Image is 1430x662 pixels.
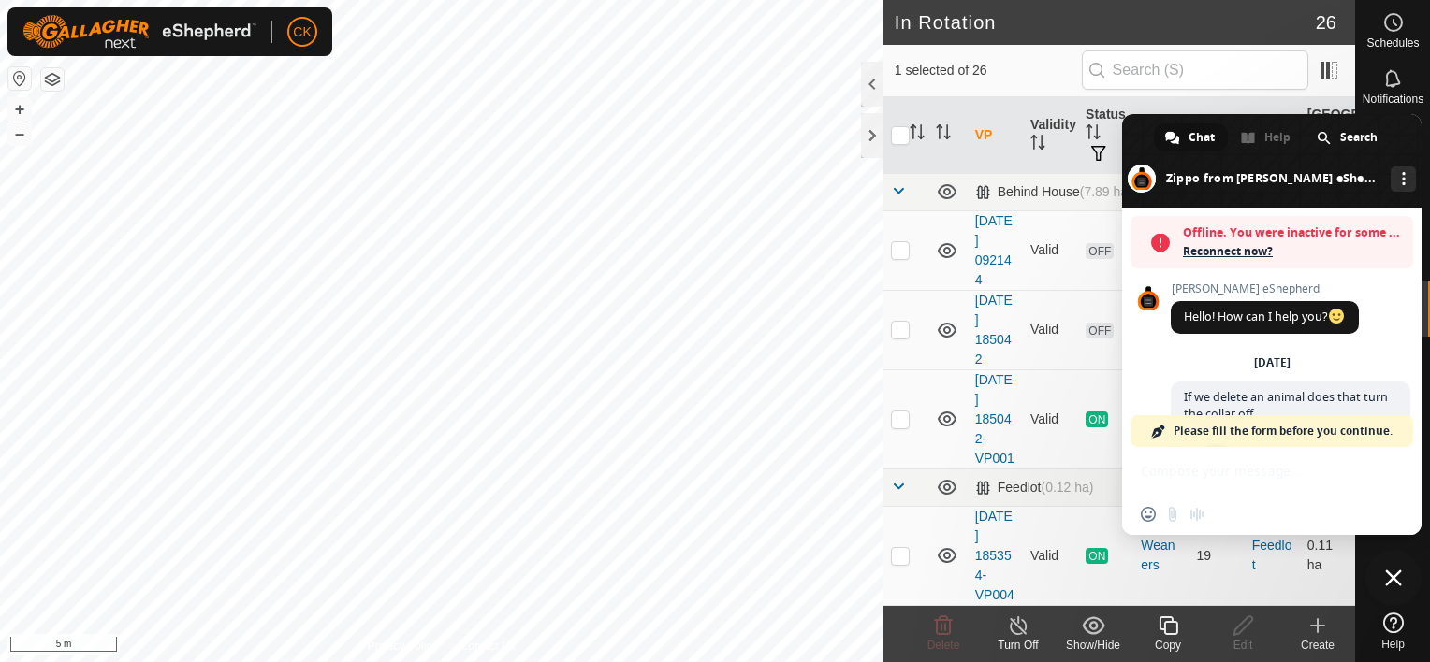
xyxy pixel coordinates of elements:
span: OFF [1086,243,1114,259]
a: [DATE] 185042-VP001 [975,372,1014,466]
span: (0.12 ha) [1041,480,1093,495]
div: Show/Hide [1056,637,1131,654]
div: [DATE] [1254,357,1291,368]
td: Valid [1023,506,1078,605]
span: Please fill the form before you continue. [1174,415,1393,447]
span: Insert an emoji [1141,507,1156,522]
span: ON [1086,548,1108,564]
button: + [8,98,31,121]
p-sorticon: Activate to sort [1030,137,1045,152]
span: Notifications [1363,94,1423,105]
p-sorticon: Activate to sort [1086,127,1101,142]
a: Privacy Policy [368,638,438,655]
a: Help [1356,605,1430,657]
span: 26 [1316,8,1336,36]
a: Feedlot [1252,538,1292,572]
span: 1 selected of 26 [895,61,1082,80]
p-sorticon: Activate to sort [936,127,951,142]
td: Valid [1023,290,1078,369]
th: Status [1078,97,1133,174]
div: Create [1280,637,1355,654]
span: Offline. You were inactive for some time. [1183,223,1404,242]
h2: In Rotation [895,11,1316,34]
div: Close chat [1365,550,1422,606]
span: CK [293,22,311,42]
span: If we delete an animal does that turn the collar off [1184,389,1388,422]
a: [DATE] 092144 [975,213,1013,287]
a: Contact Us [460,638,516,655]
span: Delete [927,639,960,652]
div: Feedlot [975,480,1094,496]
span: Search [1340,123,1378,151]
th: Validity [1023,97,1078,174]
div: Behind House [975,184,1132,200]
div: More channels [1391,166,1416,192]
span: Hello! How can I help you? [1184,309,1346,324]
span: OFF [1086,323,1114,338]
td: 0.11 ha [1300,506,1355,605]
td: Valid [1023,210,1078,290]
th: Head [1189,97,1244,174]
th: VP [968,97,1023,174]
div: Copy [1131,637,1205,654]
img: Gallagher Logo [22,15,256,49]
a: [DATE] 185354-VP004 [975,509,1014,602]
div: Edit [1205,637,1280,654]
th: [GEOGRAPHIC_DATA] Area [1300,97,1355,174]
span: Schedules [1366,37,1419,49]
a: [DATE] 185042 [975,293,1013,367]
div: Chat [1154,123,1228,151]
td: 19 [1189,506,1244,605]
span: (7.89 ha) [1080,184,1132,199]
button: Map Layers [41,68,64,91]
p-sorticon: Activate to sort [910,127,925,142]
div: Search [1306,123,1391,151]
span: Chat [1189,123,1215,151]
td: Valid [1023,369,1078,468]
button: Reset Map [8,67,31,90]
span: [PERSON_NAME] eShepherd [1171,282,1359,295]
span: Reconnect now? [1183,242,1404,261]
input: Search (S) [1082,50,1308,90]
div: Turn Off [981,637,1056,654]
span: ON [1086,411,1108,427]
th: Mob [1133,97,1189,174]
button: – [8,122,31,145]
span: Help [1381,639,1405,650]
div: Weaners [1141,536,1181,575]
th: Paddock [1245,97,1300,174]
